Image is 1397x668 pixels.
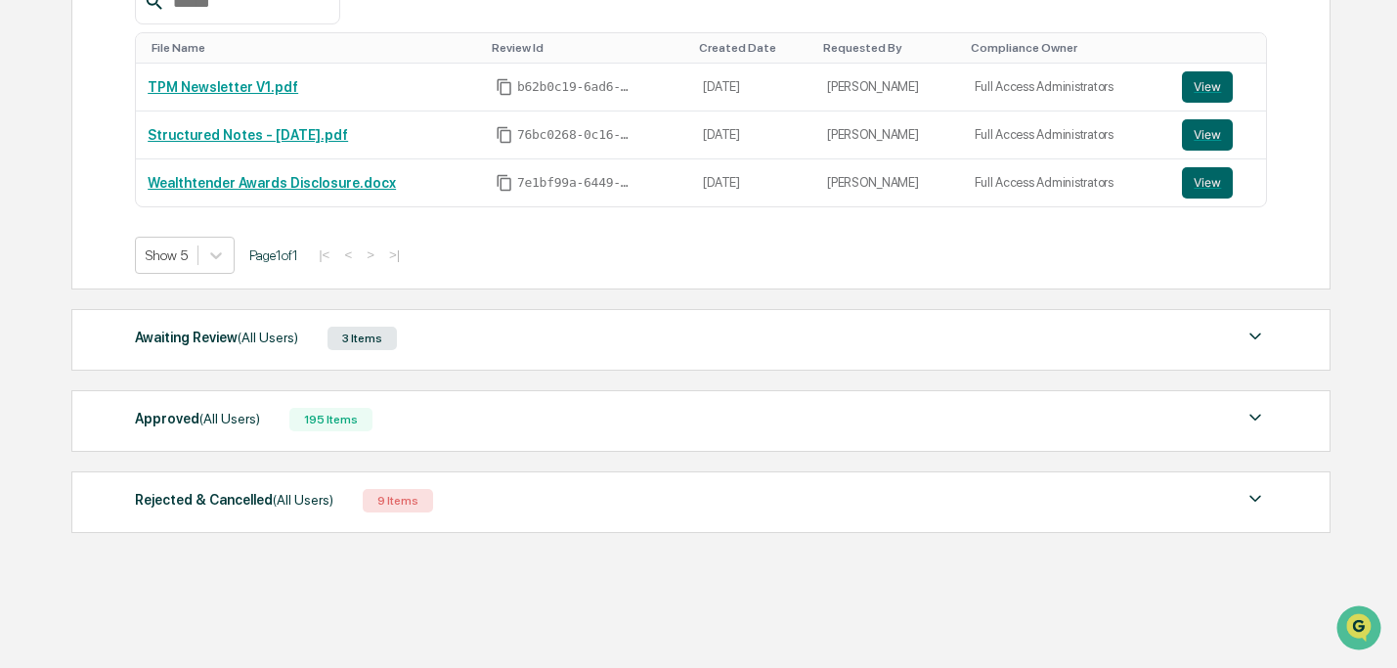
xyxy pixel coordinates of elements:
[12,239,134,274] a: 🖐️Preclearance
[148,127,348,143] a: Structured Notes - [DATE].pdf
[691,111,815,159] td: [DATE]
[148,175,396,191] a: Wealthtender Awards Disclosure.docx
[363,489,433,512] div: 9 Items
[383,246,406,263] button: >|
[20,150,55,185] img: 1746055101610-c473b297-6a78-478c-a979-82029cc54cd1
[152,41,476,55] div: Toggle SortBy
[1182,71,1253,103] a: View
[338,246,358,263] button: <
[327,327,397,350] div: 3 Items
[1334,603,1387,656] iframe: Open customer support
[517,175,634,191] span: 7e1bf99a-6449-45c3-8181-c0e5f5f3b389
[138,331,237,346] a: Powered byPylon
[195,332,237,346] span: Pylon
[161,246,242,266] span: Attestations
[66,150,321,169] div: Start new chat
[496,78,513,96] span: Copy Id
[963,159,1171,206] td: Full Access Administrators
[249,247,298,263] span: Page 1 of 1
[273,492,333,508] span: (All Users)
[492,41,683,55] div: Toggle SortBy
[815,159,963,206] td: [PERSON_NAME]
[12,276,131,311] a: 🔎Data Lookup
[1186,41,1257,55] div: Toggle SortBy
[963,111,1171,159] td: Full Access Administrators
[135,325,298,350] div: Awaiting Review
[135,406,260,431] div: Approved
[823,41,955,55] div: Toggle SortBy
[971,41,1163,55] div: Toggle SortBy
[1244,325,1267,348] img: caret
[1182,167,1253,199] a: View
[1182,119,1253,151] a: View
[135,487,333,512] div: Rejected & Cancelled
[517,127,634,143] span: 76bc0268-0c16-4ddb-b54e-a2884c5893c1
[517,79,634,95] span: b62b0c19-6ad6-40e6-8aeb-64785189a24c
[691,64,815,111] td: [DATE]
[148,79,298,95] a: TPM Newsletter V1.pdf
[1244,406,1267,429] img: caret
[142,248,157,264] div: 🗄️
[496,174,513,192] span: Copy Id
[134,239,250,274] a: 🗄️Attestations
[20,248,35,264] div: 🖐️
[815,111,963,159] td: [PERSON_NAME]
[39,284,123,303] span: Data Lookup
[20,41,356,72] p: How can we help?
[1244,487,1267,511] img: caret
[39,246,126,266] span: Preclearance
[1182,71,1233,103] button: View
[199,411,260,426] span: (All Users)
[815,64,963,111] td: [PERSON_NAME]
[361,246,380,263] button: >
[496,126,513,144] span: Copy Id
[238,330,298,345] span: (All Users)
[332,156,356,179] button: Start new chat
[289,408,372,431] div: 195 Items
[691,159,815,206] td: [DATE]
[1182,167,1233,199] button: View
[1182,119,1233,151] button: View
[699,41,808,55] div: Toggle SortBy
[66,169,255,185] div: We're offline, we'll be back soon
[313,246,335,263] button: |<
[963,64,1171,111] td: Full Access Administrators
[20,286,35,301] div: 🔎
